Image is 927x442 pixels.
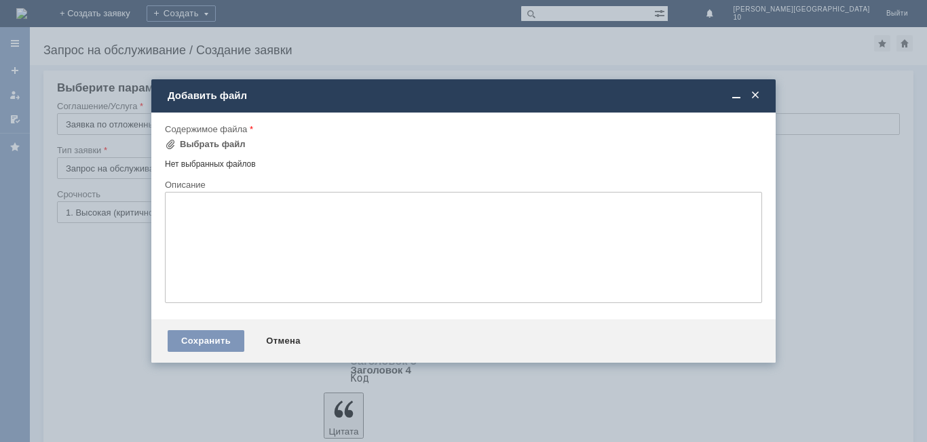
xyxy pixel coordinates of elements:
[5,5,198,16] div: просьба удалить
[168,89,762,102] div: Добавить файл
[749,89,762,102] span: Закрыть
[730,89,743,102] span: Свернуть (Ctrl + M)
[165,125,759,134] div: Содержимое файла
[165,180,759,189] div: Описание
[165,154,762,169] div: Нет выбранных файлов
[180,139,246,150] div: Выбрать файл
